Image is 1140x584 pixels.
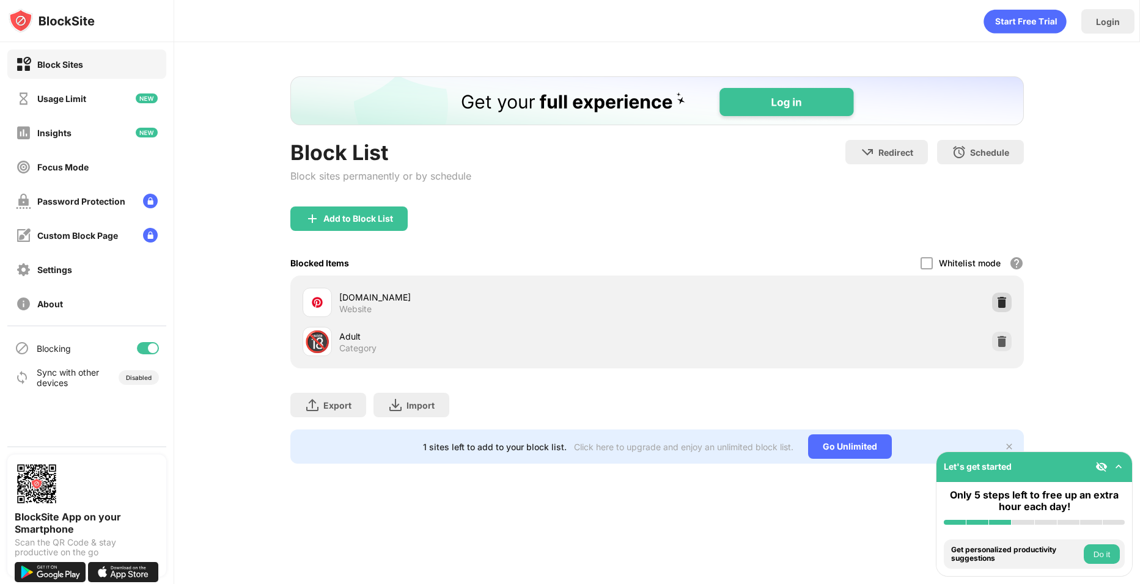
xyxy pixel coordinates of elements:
img: new-icon.svg [136,93,158,103]
img: omni-setup-toggle.svg [1112,461,1125,473]
img: logo-blocksite.svg [9,9,95,33]
img: options-page-qr-code.png [15,462,59,506]
img: settings-off.svg [16,262,31,277]
button: Do it [1084,544,1120,564]
div: Blocked Items [290,258,349,268]
div: Password Protection [37,196,125,206]
div: About [37,299,63,309]
div: Category [339,343,377,354]
div: Block List [290,140,471,165]
div: Blocking [37,343,71,354]
img: sync-icon.svg [15,370,29,385]
img: get-it-on-google-play.svg [15,562,86,582]
div: 🔞 [304,329,330,354]
img: x-button.svg [1004,442,1014,451]
div: Scan the QR Code & stay productive on the go [15,538,159,557]
div: Get personalized productivity suggestions [951,546,1081,563]
div: Usage Limit [37,93,86,104]
img: new-icon.svg [136,128,158,137]
iframe: Bejelentkezés Google-fiókkal párbeszédpanel [889,12,1128,166]
div: Whitelist mode [939,258,1001,268]
div: Let's get started [944,461,1012,472]
img: insights-off.svg [16,125,31,141]
div: Block Sites [37,59,83,70]
div: Only 5 steps left to free up an extra hour each day! [944,489,1125,513]
div: Add to Block List [323,214,393,224]
img: lock-menu.svg [143,194,158,208]
div: animation [984,9,1067,34]
div: BlockSite App on your Smartphone [15,511,159,535]
div: 1 sites left to add to your block list. [423,442,567,452]
div: Insights [37,128,72,138]
div: Custom Block Page [37,230,118,241]
div: Sync with other devices [37,367,100,388]
div: Export [323,400,351,411]
div: Click here to upgrade and enjoy an unlimited block list. [574,442,793,452]
iframe: Banner [290,76,1024,125]
img: eye-not-visible.svg [1095,461,1108,473]
div: Focus Mode [37,162,89,172]
img: about-off.svg [16,296,31,312]
img: download-on-the-app-store.svg [88,562,159,582]
img: customize-block-page-off.svg [16,228,31,243]
div: [DOMAIN_NAME] [339,291,657,304]
div: Block sites permanently or by schedule [290,170,471,182]
img: lock-menu.svg [143,228,158,243]
div: Settings [37,265,72,275]
img: block-on.svg [16,57,31,72]
div: Redirect [878,147,913,158]
img: password-protection-off.svg [16,194,31,209]
img: favicons [310,295,325,310]
img: time-usage-off.svg [16,91,31,106]
div: Import [406,400,435,411]
div: Website [339,304,372,315]
img: blocking-icon.svg [15,341,29,356]
div: Disabled [126,374,152,381]
div: Go Unlimited [808,434,892,459]
img: focus-off.svg [16,159,31,175]
div: Adult [339,330,657,343]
